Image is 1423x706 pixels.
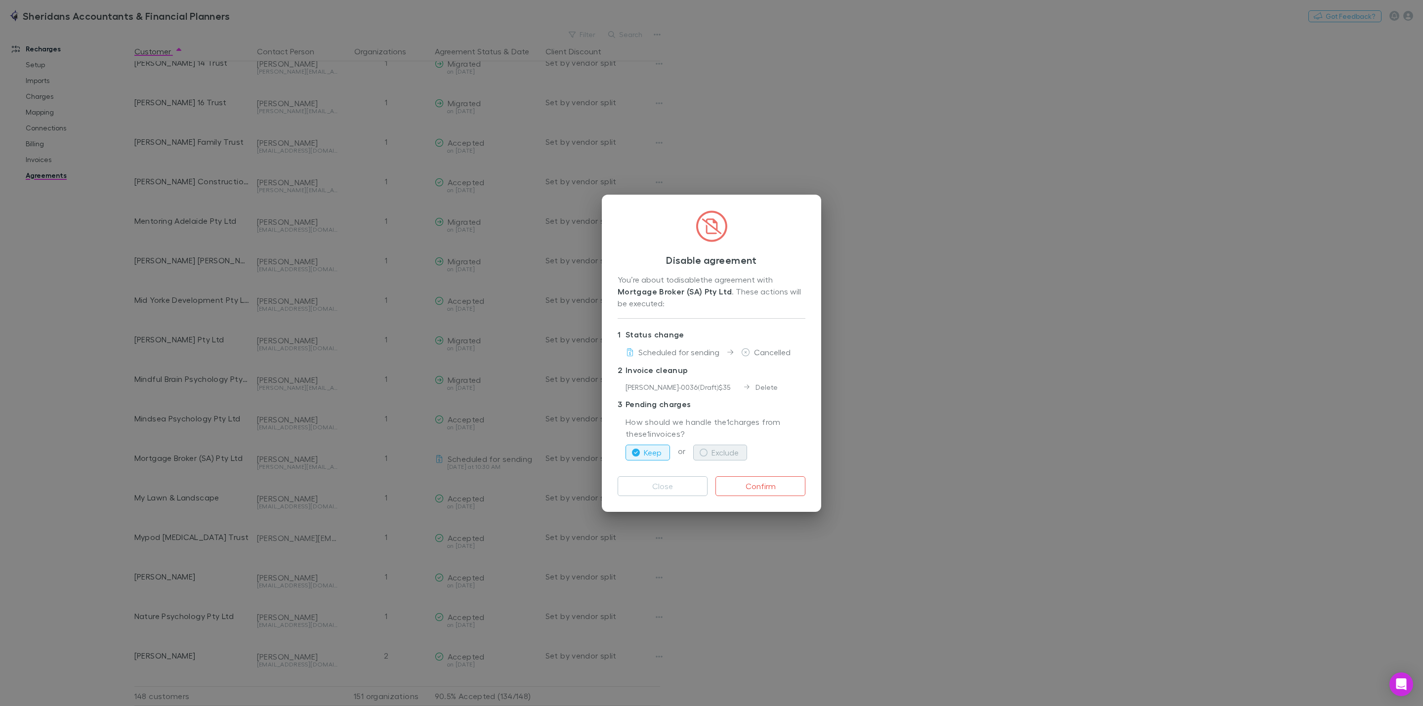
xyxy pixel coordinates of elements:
button: Exclude [693,445,747,460]
span: Cancelled [754,347,791,357]
p: Invoice cleanup [618,362,805,378]
p: Pending charges [618,396,805,412]
div: Open Intercom Messenger [1389,672,1413,696]
div: 2 [618,364,626,376]
span: Scheduled for sending [638,347,719,357]
button: Keep [626,445,670,460]
p: Status change [618,327,805,342]
strong: Mortgage Broker (SA) Pty Ltd [618,287,732,296]
h3: Disable agreement [618,254,805,266]
span: or [670,446,693,456]
button: Close [618,476,708,496]
div: 3 [618,398,626,410]
p: How should we handle the 1 charges from these 1 invoices? [626,416,805,441]
img: svg%3e [696,210,727,242]
div: 1 [618,329,626,340]
button: Confirm [715,476,805,496]
div: Delete [744,382,778,392]
div: [PERSON_NAME]-0036 ( Draft ) $35 [626,382,744,392]
div: You’re about to disable the agreement with . These actions will be executed: [618,274,805,310]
